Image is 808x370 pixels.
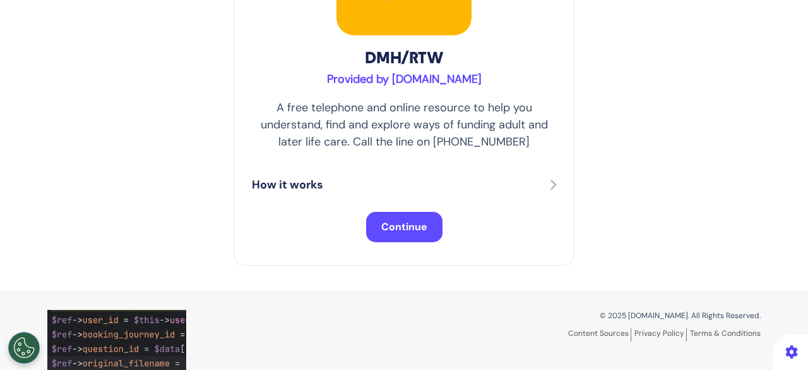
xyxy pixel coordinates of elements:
button: Continue [366,212,443,242]
span: Continue [381,220,427,233]
h2: DMH/RTW [252,48,556,68]
p: © 2025 [DOMAIN_NAME]. All Rights Reserved. [413,310,761,321]
a: Terms & Conditions [690,328,761,338]
p: How it works [252,176,323,194]
a: Content Sources [568,328,631,342]
p: A free telephone and online resource to help you understand, find and explore ways of funding adu... [252,99,556,151]
h3: Provided by [DOMAIN_NAME] [252,73,556,87]
button: Open Preferences [8,332,40,364]
a: Privacy Policy [634,328,687,342]
button: How it works [252,176,556,194]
